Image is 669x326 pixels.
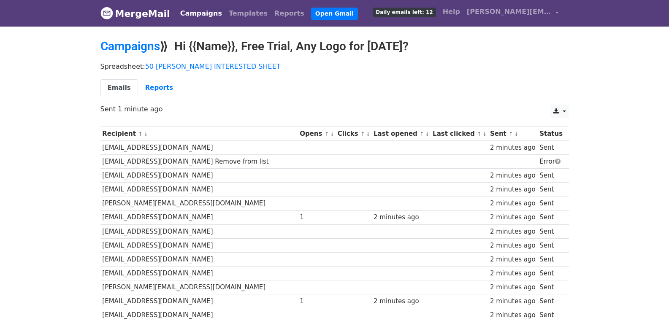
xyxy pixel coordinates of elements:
td: [EMAIL_ADDRESS][DOMAIN_NAME] [100,169,298,183]
td: Sent [537,294,564,308]
a: Reports [138,79,180,97]
div: 2 minutes ago [490,185,536,194]
a: 50 [PERSON_NAME] INTERESTED SHEET [145,62,281,70]
td: [PERSON_NAME][EMAIL_ADDRESS][DOMAIN_NAME] [100,280,298,294]
td: [EMAIL_ADDRESS][DOMAIN_NAME] [100,210,298,224]
a: Daily emails left: 12 [369,3,439,20]
td: Error [537,155,564,169]
td: Sent [537,238,564,252]
td: [EMAIL_ADDRESS][DOMAIN_NAME] [100,308,298,322]
a: Templates [225,5,271,22]
a: ↓ [482,131,487,137]
img: MergeMail logo [100,7,113,19]
a: Help [439,3,463,20]
th: Opens [298,127,336,141]
div: 2 minutes ago [490,143,536,153]
td: [EMAIL_ADDRESS][DOMAIN_NAME] [100,238,298,252]
a: ↑ [509,131,513,137]
a: Campaigns [100,39,160,53]
td: Sent [537,280,564,294]
th: Last opened [371,127,431,141]
td: Sent [537,308,564,322]
a: Campaigns [177,5,225,22]
div: 2 minutes ago [374,213,428,222]
span: [PERSON_NAME][EMAIL_ADDRESS][DOMAIN_NAME] [467,7,551,17]
h2: ⟫ Hi {{Name}}, Free Trial, Any Logo for [DATE]? [100,39,569,54]
td: Sent [537,267,564,280]
a: ↑ [138,131,143,137]
a: ↓ [144,131,148,137]
td: [EMAIL_ADDRESS][DOMAIN_NAME] [100,141,298,155]
div: 2 minutes ago [490,296,536,306]
a: ↑ [477,131,482,137]
div: 2 minutes ago [490,227,536,237]
td: Sent [537,210,564,224]
div: 2 minutes ago [490,241,536,251]
div: 2 minutes ago [490,310,536,320]
p: Spreadsheet: [100,62,569,71]
td: [EMAIL_ADDRESS][DOMAIN_NAME] [100,267,298,280]
a: ↑ [325,131,329,137]
a: ↓ [425,131,430,137]
div: 2 minutes ago [374,296,428,306]
td: Sent [537,183,564,197]
div: 2 minutes ago [490,213,536,222]
a: ↓ [514,131,519,137]
span: Daily emails left: 12 [373,8,436,17]
a: Reports [271,5,308,22]
th: Last clicked [431,127,488,141]
td: [EMAIL_ADDRESS][DOMAIN_NAME] Remove from list [100,155,298,169]
td: [EMAIL_ADDRESS][DOMAIN_NAME] [100,224,298,238]
div: 1 [300,296,333,306]
td: Sent [537,169,564,183]
a: Open Gmail [311,8,358,20]
th: Sent [488,127,537,141]
td: Sent [537,197,564,210]
td: Sent [537,224,564,238]
a: ↓ [330,131,334,137]
div: 2 minutes ago [490,171,536,181]
div: 1 [300,213,333,222]
a: Emails [100,79,138,97]
a: [PERSON_NAME][EMAIL_ADDRESS][DOMAIN_NAME] [463,3,562,23]
a: ↑ [420,131,424,137]
a: ↑ [360,131,365,137]
div: 2 minutes ago [490,255,536,264]
td: Sent [537,252,564,266]
td: [EMAIL_ADDRESS][DOMAIN_NAME] [100,183,298,197]
div: 2 minutes ago [490,269,536,278]
td: [EMAIL_ADDRESS][DOMAIN_NAME] [100,294,298,308]
a: MergeMail [100,5,170,22]
th: Status [537,127,564,141]
a: ↓ [366,131,371,137]
div: 2 minutes ago [490,199,536,208]
th: Recipient [100,127,298,141]
td: [PERSON_NAME][EMAIL_ADDRESS][DOMAIN_NAME] [100,197,298,210]
td: [EMAIL_ADDRESS][DOMAIN_NAME] [100,252,298,266]
th: Clicks [336,127,371,141]
td: Sent [537,141,564,155]
p: Sent 1 minute ago [100,105,569,113]
div: 2 minutes ago [490,283,536,292]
